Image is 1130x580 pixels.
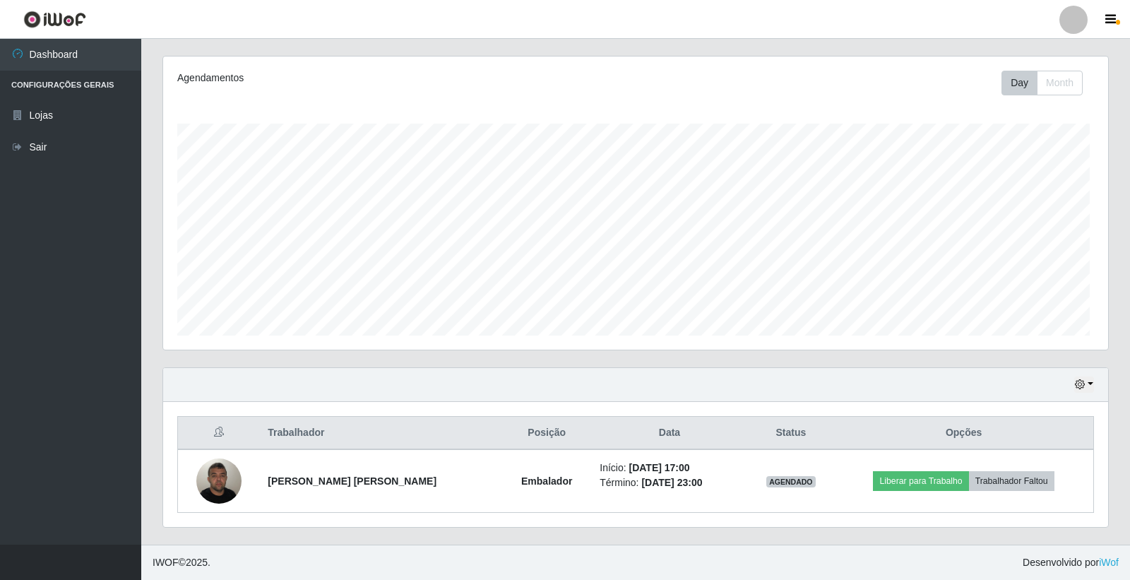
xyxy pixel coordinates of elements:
strong: Embalador [521,475,572,487]
time: [DATE] 23:00 [641,477,702,488]
a: iWof [1099,557,1119,568]
button: Liberar para Trabalho [873,471,968,491]
strong: [PERSON_NAME] [PERSON_NAME] [268,475,436,487]
button: Month [1037,71,1083,95]
img: CoreUI Logo [23,11,86,28]
button: Trabalhador Faltou [969,471,1054,491]
div: First group [1001,71,1083,95]
th: Trabalhador [259,417,502,450]
span: © 2025 . [153,555,210,570]
th: Data [591,417,747,450]
div: Agendamentos [177,71,547,85]
th: Posição [502,417,591,450]
div: Toolbar with button groups [1001,71,1094,95]
li: Término: [600,475,739,490]
th: Opções [834,417,1093,450]
th: Status [748,417,835,450]
span: AGENDADO [766,476,816,487]
img: 1714957062897.jpeg [196,451,242,511]
span: IWOF [153,557,179,568]
li: Início: [600,461,739,475]
button: Day [1001,71,1037,95]
time: [DATE] 17:00 [629,462,690,473]
span: Desenvolvido por [1023,555,1119,570]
